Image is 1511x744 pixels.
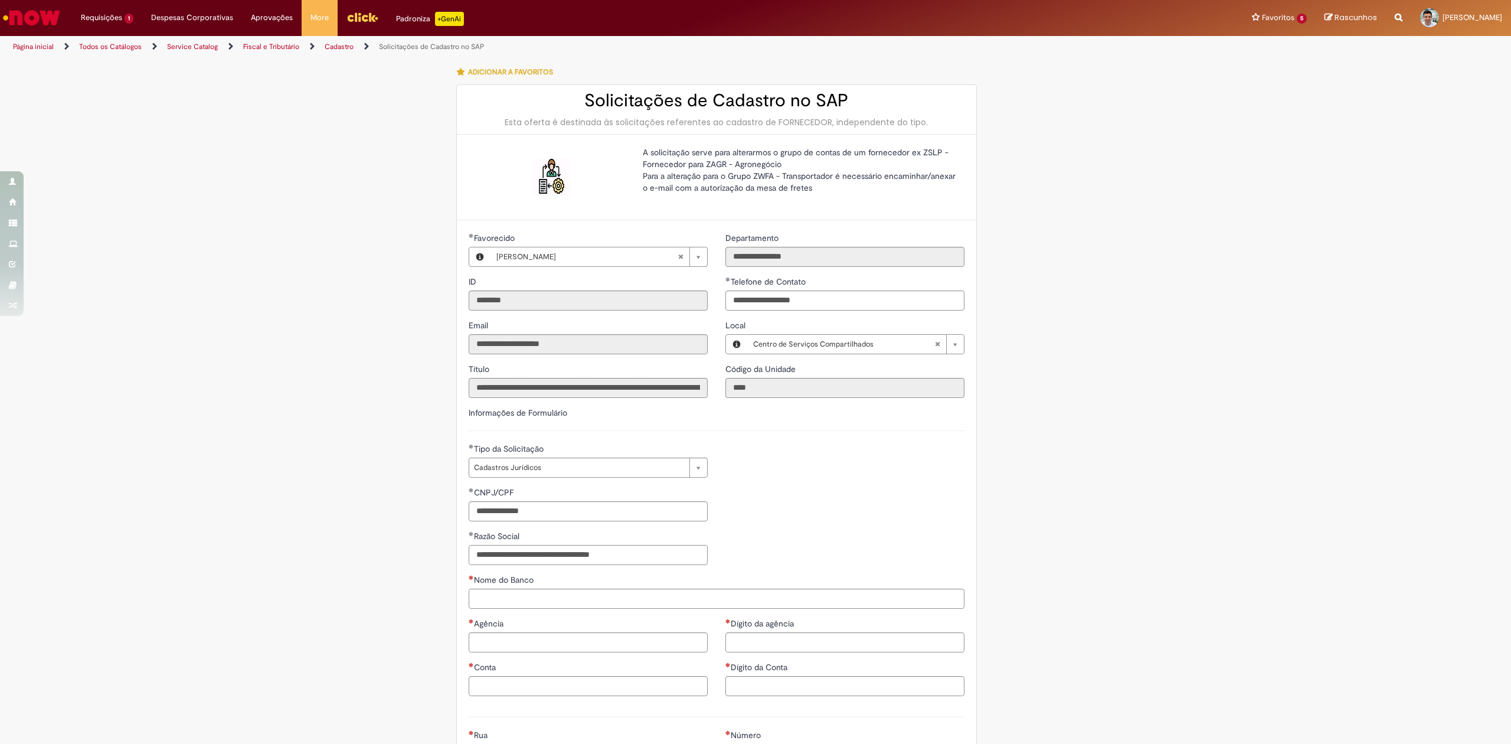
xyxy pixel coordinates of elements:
[396,12,464,26] div: Padroniza
[1335,12,1377,23] span: Rascunhos
[469,276,479,287] span: Somente leitura - ID
[469,276,479,288] label: Somente leitura - ID
[81,12,122,24] span: Requisições
[1,6,62,30] img: ServiceNow
[469,545,708,565] input: Razão Social
[490,247,707,266] a: [PERSON_NAME]Limpar campo Favorecido
[469,663,474,667] span: Necessários
[469,334,708,354] input: Email
[1297,14,1307,24] span: 5
[725,233,781,243] span: Somente leitura - Departamento
[725,291,964,311] input: Telefone de Contato
[468,67,553,77] span: Adicionar a Favoritos
[167,42,218,51] a: Service Catalog
[474,531,522,541] span: Razão Social
[725,277,731,282] span: Obrigatório Preenchido
[474,487,516,498] span: CNPJ/CPF
[725,232,781,244] label: Somente leitura - Departamento
[469,320,490,331] span: Somente leitura - Email
[725,378,964,398] input: Código da Unidade
[125,14,133,24] span: 1
[672,247,689,266] abbr: Limpar campo Favorecido
[474,662,498,673] span: Conta
[435,12,464,26] p: +GenAi
[731,618,796,629] span: Dígito da agência
[496,247,678,266] span: [PERSON_NAME]
[469,116,964,128] div: Esta oferta é destinada às solicitações referentes ao cadastro de FORNECEDOR, independente do tipo.
[469,319,490,331] label: Somente leitura - Email
[928,335,946,354] abbr: Limpar campo Local
[469,501,708,521] input: CNPJ/CPF
[13,42,54,51] a: Página inicial
[725,632,964,652] input: Dígito da agência
[725,320,748,331] span: Local
[725,730,731,735] span: Necessários
[726,335,747,354] button: Local, Visualizar este registro Centro de Serviços Compartilhados
[469,233,474,238] span: Obrigatório Preenchido
[469,407,567,418] label: Informações de Formulário
[469,575,474,580] span: Necessários
[1324,12,1377,24] a: Rascunhos
[469,488,474,492] span: Obrigatório Preenchido
[379,42,484,51] a: Solicitações de Cadastro no SAP
[1262,12,1294,24] span: Favoritos
[469,619,474,624] span: Necessários
[469,531,474,536] span: Obrigatório Preenchido
[725,247,964,267] input: Departamento
[469,378,708,398] input: Título
[731,730,763,740] span: Número
[747,335,964,354] a: Centro de Serviços CompartilhadosLimpar campo Local
[243,42,299,51] a: Fiscal e Tributário
[731,276,808,287] span: Telefone de Contato
[469,247,490,266] button: Favorecido, Visualizar este registro Victor Goncalves Silva
[469,363,492,375] label: Somente leitura - Título
[474,618,506,629] span: Agência
[469,291,708,311] input: ID
[469,632,708,652] input: Agência
[725,364,798,374] span: Somente leitura - Código da Unidade
[9,36,999,58] ul: Trilhas de página
[1443,12,1502,22] span: [PERSON_NAME]
[456,60,560,84] button: Adicionar a Favoritos
[725,676,964,696] input: Dígito da Conta
[725,363,798,375] label: Somente leitura - Código da Unidade
[753,335,934,354] span: Centro de Serviços Compartilhados
[731,662,790,673] span: Dígito da Conta
[469,676,708,696] input: Conta
[474,233,517,243] span: Necessários - Favorecido
[532,158,570,196] img: Solicitações de Cadastro no SAP
[79,42,142,51] a: Todos os Catálogos
[725,619,731,624] span: Necessários
[469,730,474,735] span: Necessários
[325,42,354,51] a: Cadastro
[469,91,964,110] h2: Solicitações de Cadastro no SAP
[474,443,546,454] span: Tipo da Solicitação
[725,663,731,667] span: Necessários
[474,730,490,740] span: Rua
[469,444,474,449] span: Obrigatório Preenchido
[474,458,683,477] span: Cadastros Jurídicos
[151,12,233,24] span: Despesas Corporativas
[310,12,329,24] span: More
[251,12,293,24] span: Aprovações
[643,146,956,194] p: A solicitação serve para alterarmos o grupo de contas de um fornecedor ex ZSLP - Fornecedor para ...
[469,364,492,374] span: Somente leitura - Título
[469,589,964,609] input: Nome do Banco
[474,575,536,585] span: Nome do Banco
[346,8,378,26] img: click_logo_yellow_360x200.png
